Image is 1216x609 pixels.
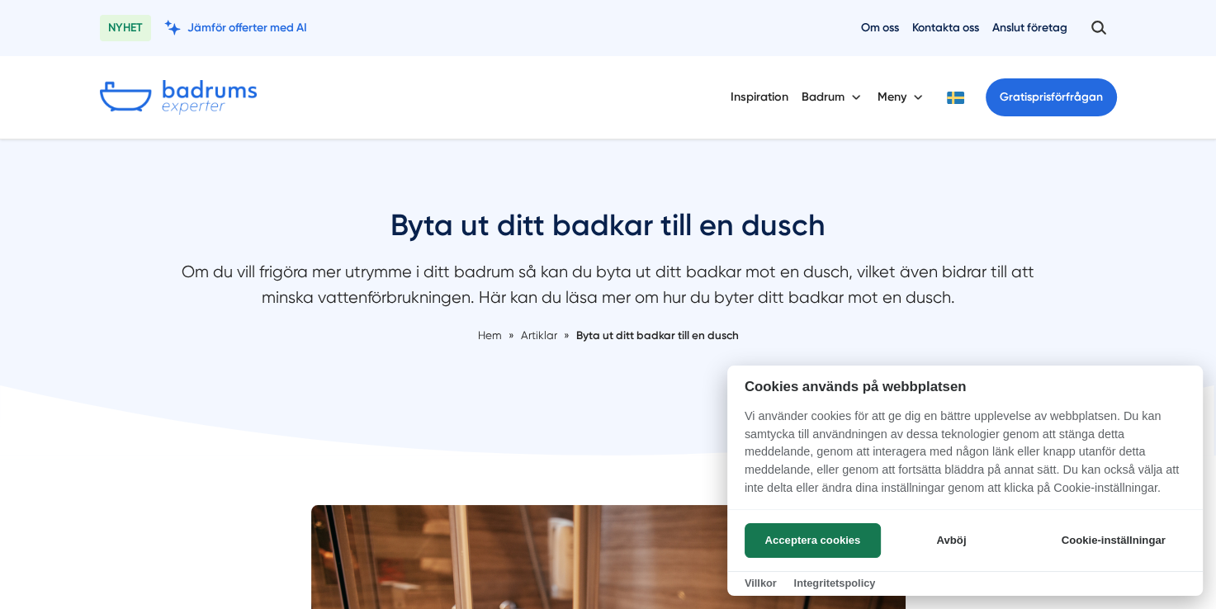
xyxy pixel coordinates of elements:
[886,523,1017,558] button: Avböj
[727,408,1203,508] p: Vi använder cookies för att ge dig en bättre upplevelse av webbplatsen. Du kan samtycka till anvä...
[1041,523,1185,558] button: Cookie-inställningar
[727,379,1203,394] h2: Cookies används på webbplatsen
[745,523,881,558] button: Acceptera cookies
[745,577,777,589] a: Villkor
[793,577,875,589] a: Integritetspolicy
